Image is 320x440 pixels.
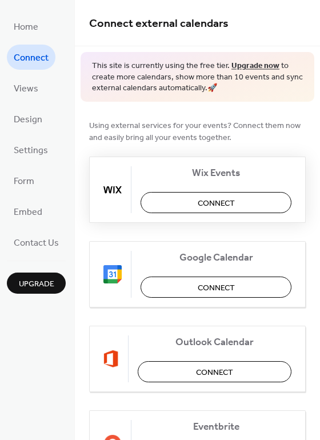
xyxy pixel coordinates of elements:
span: This site is currently using the free tier. to create more calendars, show more than 10 events an... [92,61,303,94]
a: Views [7,75,45,101]
span: Settings [14,142,48,160]
span: Google Calendar [141,251,291,263]
a: Embed [7,199,49,224]
a: Design [7,106,49,131]
a: Upgrade now [231,58,279,74]
span: Upgrade [19,278,54,290]
span: Contact Us [14,234,59,253]
img: outlook [103,350,119,368]
img: google [103,265,122,283]
img: wix [103,181,122,199]
span: Connect [196,366,233,378]
a: Settings [7,137,55,162]
span: Connect [198,282,235,294]
span: Views [14,80,38,98]
span: Eventbrite [141,421,291,433]
span: Using external services for your events? Connect them now and easily bring all your events together. [89,119,306,143]
button: Upgrade [7,273,66,294]
span: Embed [14,203,42,222]
span: Home [14,18,38,37]
span: Wix Events [141,167,291,179]
span: Connect external calendars [89,13,229,35]
a: Contact Us [7,230,66,255]
a: Connect [7,45,55,70]
a: Form [7,168,41,193]
span: Form [14,173,34,191]
span: Connect [198,197,235,209]
button: Connect [141,277,291,298]
span: Design [14,111,42,129]
button: Connect [138,361,291,382]
button: Connect [141,192,291,213]
span: Outlook Calendar [138,336,291,348]
a: Home [7,14,45,39]
span: Connect [14,49,49,67]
